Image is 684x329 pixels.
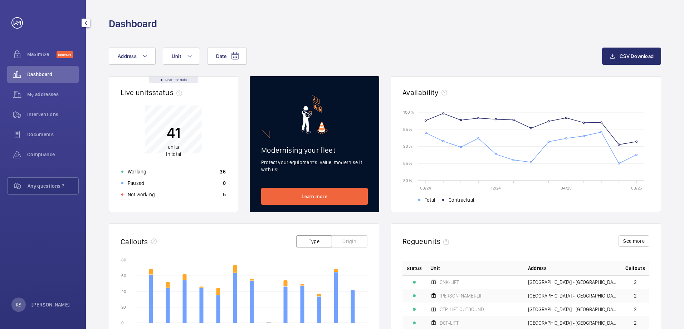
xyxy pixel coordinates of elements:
[121,305,126,310] text: 20
[27,111,79,118] span: Interventions
[121,257,126,262] text: 80
[261,188,368,205] a: Learn more
[27,151,79,158] span: Compliance
[166,124,181,142] p: 41
[528,265,547,272] span: Address
[528,320,617,325] span: [GEOGRAPHIC_DATA] - [GEOGRAPHIC_DATA],
[528,293,617,298] span: [GEOGRAPHIC_DATA] - [GEOGRAPHIC_DATA],
[619,235,649,247] button: See more
[634,293,637,298] span: 2
[118,53,137,59] span: Address
[27,71,79,78] span: Dashboard
[16,301,21,308] p: KS
[121,237,148,246] h2: Callouts
[403,178,412,183] text: 80 %
[149,77,198,83] div: Real time data
[109,48,156,65] button: Address
[420,186,431,191] text: 08/24
[172,53,181,59] span: Unit
[128,168,146,175] p: Working
[121,320,124,325] text: 0
[166,143,181,158] p: in total
[631,186,642,191] text: 08/25
[440,307,484,312] span: CEP-LIFT OUTBOUND
[625,265,645,272] span: Callouts
[440,280,459,285] span: CNK-LIFT
[407,265,422,272] p: Status
[152,88,185,97] span: status
[28,182,78,190] span: Any questions ?
[27,91,79,98] span: My addresses
[602,48,661,65] button: CSV Download
[128,180,144,187] p: Paused
[491,186,501,191] text: 12/24
[220,168,226,175] p: 36
[449,196,474,203] span: Contractual
[424,237,452,246] span: units
[121,289,126,294] text: 40
[403,144,412,149] text: 90 %
[163,48,200,65] button: Unit
[440,320,459,325] span: DCF-LIFT
[27,131,79,138] span: Documents
[402,237,452,246] h2: Rogue
[128,191,155,198] p: Not working
[261,146,368,154] h2: Modernising your fleet
[57,51,73,58] span: Discover
[425,196,435,203] span: Total
[634,280,637,285] span: 2
[207,48,247,65] button: Date
[223,191,226,198] p: 5
[109,17,157,30] h1: Dashboard
[31,301,70,308] p: [PERSON_NAME]
[223,180,226,187] p: 0
[634,320,637,325] span: 2
[403,109,414,114] text: 100 %
[296,235,332,247] button: Type
[430,265,440,272] span: Unit
[216,53,226,59] span: Date
[168,144,179,150] span: units
[121,273,126,278] text: 60
[528,280,617,285] span: [GEOGRAPHIC_DATA] - [GEOGRAPHIC_DATA],
[403,127,412,132] text: 95 %
[528,307,617,312] span: [GEOGRAPHIC_DATA] - [GEOGRAPHIC_DATA],
[332,235,367,247] button: Origin
[402,88,439,97] h2: Availability
[302,95,328,134] img: marketing-card.svg
[634,307,637,312] span: 2
[27,51,57,58] span: Maximize
[121,88,185,97] h2: Live units
[620,53,654,59] span: CSV Download
[261,159,368,173] p: Protect your equipment's value, modernise it with us!
[561,186,572,191] text: 04/25
[403,161,412,166] text: 85 %
[440,293,485,298] span: [PERSON_NAME]-LIFT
